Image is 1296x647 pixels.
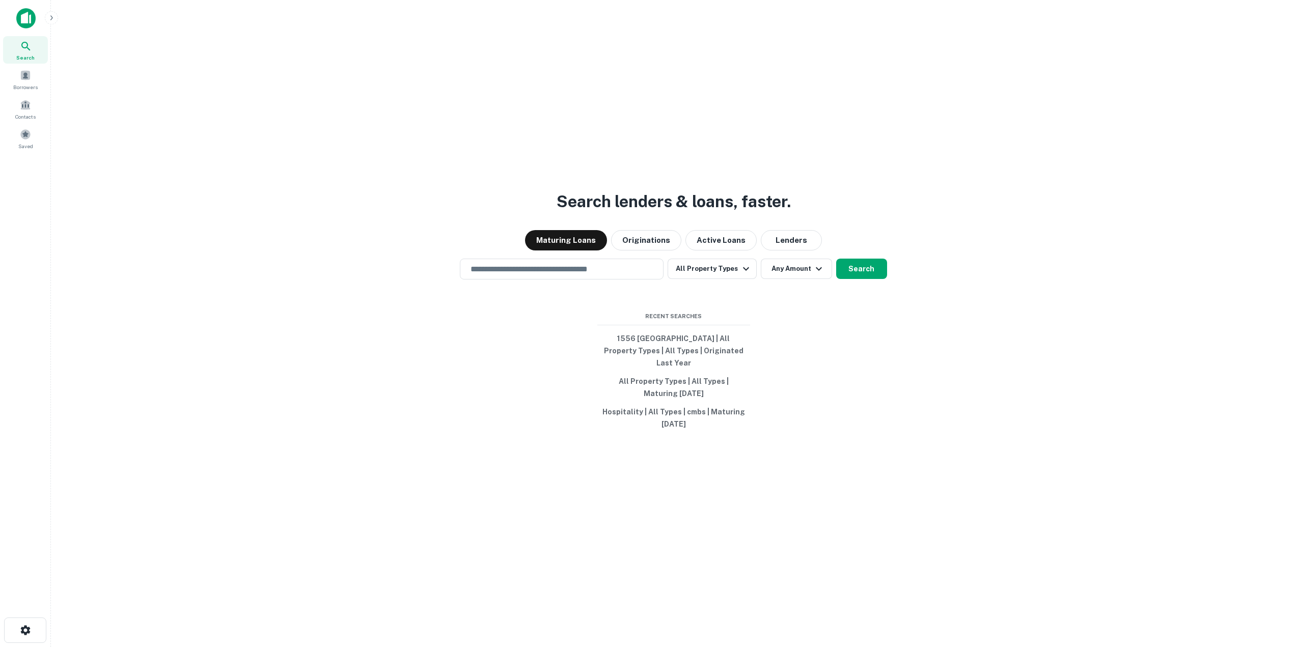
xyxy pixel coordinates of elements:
[15,112,36,121] span: Contacts
[3,95,48,123] a: Contacts
[525,230,607,250] button: Maturing Loans
[3,36,48,64] a: Search
[836,259,887,279] button: Search
[3,66,48,93] a: Borrowers
[597,372,750,403] button: All Property Types | All Types | Maturing [DATE]
[597,312,750,321] span: Recent Searches
[3,125,48,152] a: Saved
[557,189,791,214] h3: Search lenders & loans, faster.
[668,259,756,279] button: All Property Types
[16,53,35,62] span: Search
[597,403,750,433] button: Hospitality | All Types | cmbs | Maturing [DATE]
[13,83,38,91] span: Borrowers
[18,142,33,150] span: Saved
[597,329,750,372] button: 1556 [GEOGRAPHIC_DATA] | All Property Types | All Types | Originated Last Year
[761,259,832,279] button: Any Amount
[611,230,681,250] button: Originations
[16,8,36,29] img: capitalize-icon.png
[1245,533,1296,582] iframe: Chat Widget
[761,230,822,250] button: Lenders
[685,230,757,250] button: Active Loans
